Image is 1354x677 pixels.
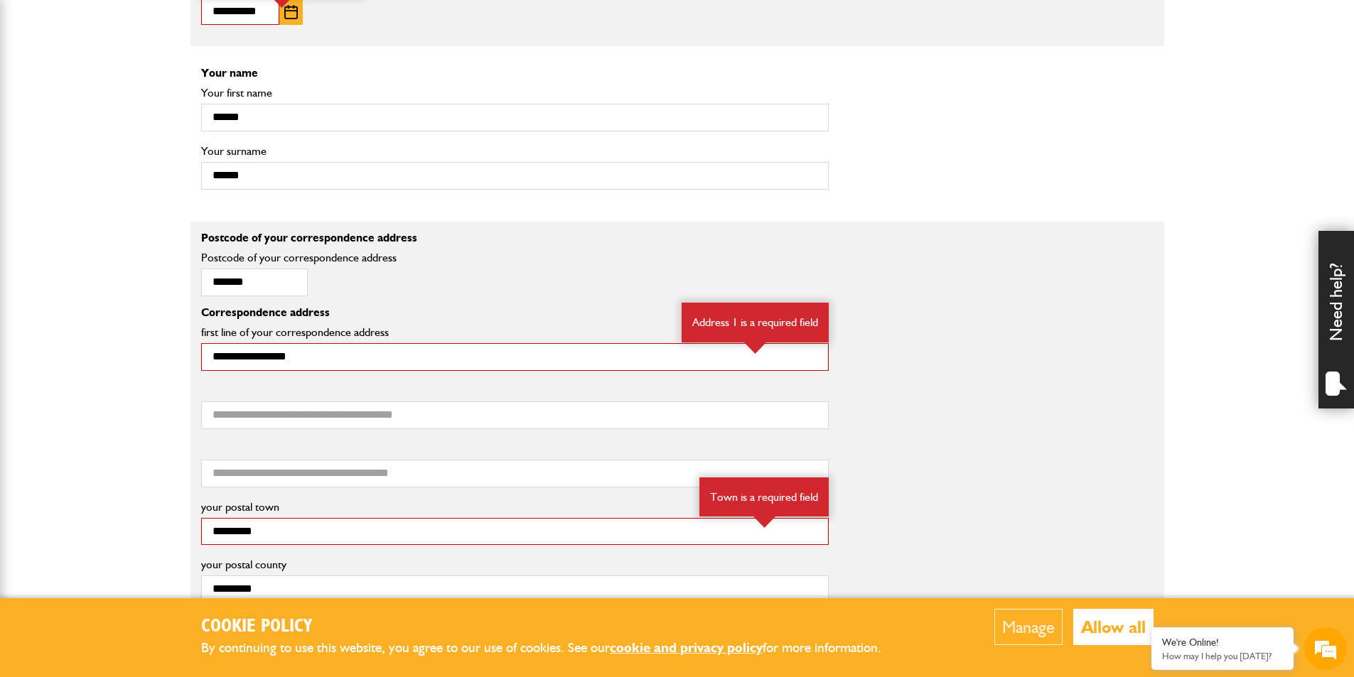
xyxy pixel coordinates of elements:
label: Postcode of your correspondence address [201,252,418,264]
button: Allow all [1073,609,1154,645]
p: Correspondence address [201,307,829,318]
p: Postcode of your correspondence address [201,232,829,244]
input: Enter your email address [18,173,259,205]
input: Enter your last name [18,131,259,163]
div: Minimize live chat window [233,7,267,41]
img: error-box-arrow.svg [744,342,766,354]
div: Need help? [1318,231,1354,408]
label: Your surname [201,146,829,157]
label: your postal town [201,502,829,513]
button: Manage [994,609,1063,645]
a: cookie and privacy policy [610,639,763,656]
div: Chat with us now [74,80,239,98]
em: Start Chat [193,438,258,457]
textarea: Type your message and hit 'Enter' [18,257,259,426]
div: Town is a required field [699,477,829,517]
p: How may I help you today? [1162,651,1283,661]
img: error-box-arrow.svg [753,516,775,528]
label: Your first name [201,87,829,99]
p: Your name [201,67,1154,79]
div: We're Online! [1162,637,1283,649]
div: Address 1 is a required field [682,303,829,342]
input: Enter your phone number [18,215,259,247]
h2: Cookie Policy [201,616,905,638]
img: d_20077148190_company_1631870298795_20077148190 [24,79,60,99]
img: Choose date [284,5,298,19]
label: your postal county [201,559,829,570]
p: By continuing to use this website, you agree to our use of cookies. See our for more information. [201,637,905,659]
label: first line of your correspondence address [201,327,829,338]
